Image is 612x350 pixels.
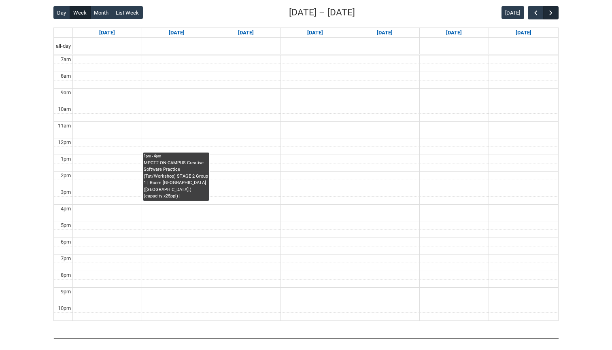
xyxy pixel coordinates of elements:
[59,238,72,246] div: 6pm
[59,55,72,64] div: 7am
[59,155,72,163] div: 1pm
[56,122,72,130] div: 11am
[501,6,524,19] button: [DATE]
[56,138,72,146] div: 12pm
[56,105,72,113] div: 10am
[59,255,72,263] div: 7pm
[54,42,72,50] span: all-day
[59,221,72,229] div: 5pm
[53,6,70,19] button: Day
[543,6,559,19] button: Next Week
[56,304,72,312] div: 10pm
[53,334,559,342] img: REDU_GREY_LINE
[59,188,72,196] div: 3pm
[90,6,113,19] button: Month
[59,271,72,279] div: 8pm
[144,160,208,201] div: MPCT2 ON-CAMPUS Creative Software Practice (Tut/Workshop) STAGE 2 Group 1 | Room [GEOGRAPHIC_DATA...
[236,28,255,38] a: Go to September 16, 2025
[59,72,72,80] div: 8am
[59,89,72,97] div: 9am
[59,172,72,180] div: 2pm
[514,28,533,38] a: Go to September 20, 2025
[59,288,72,296] div: 9pm
[375,28,394,38] a: Go to September 18, 2025
[289,6,355,19] h2: [DATE] – [DATE]
[98,28,117,38] a: Go to September 14, 2025
[167,28,186,38] a: Go to September 15, 2025
[444,28,463,38] a: Go to September 19, 2025
[144,153,208,159] div: 1pm - 4pm
[112,6,143,19] button: List Week
[528,6,543,19] button: Previous Week
[70,6,91,19] button: Week
[306,28,325,38] a: Go to September 17, 2025
[59,205,72,213] div: 4pm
